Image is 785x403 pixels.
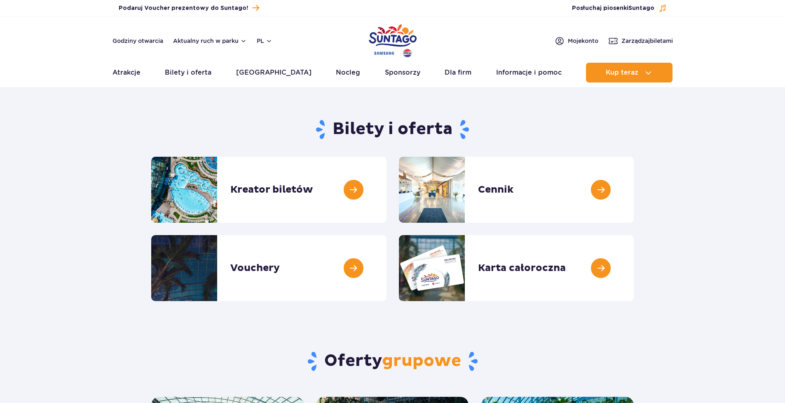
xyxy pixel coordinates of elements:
[173,38,247,44] button: Aktualny ruch w parku
[236,63,312,82] a: [GEOGRAPHIC_DATA]
[382,351,461,371] span: grupowe
[112,63,141,82] a: Atrakcje
[336,63,360,82] a: Nocleg
[555,36,598,46] a: Mojekonto
[257,37,272,45] button: pl
[119,4,248,12] span: Podaruj Voucher prezentowy do Suntago!
[119,2,259,14] a: Podaruj Voucher prezentowy do Suntago!
[606,69,638,76] span: Kup teraz
[151,119,634,140] h1: Bilety i oferta
[496,63,562,82] a: Informacje i pomoc
[369,21,417,59] a: Park of Poland
[445,63,471,82] a: Dla firm
[621,37,673,45] span: Zarządzaj biletami
[572,4,667,12] button: Posłuchaj piosenkiSuntago
[568,37,598,45] span: Moje konto
[151,351,634,372] h2: Oferty
[165,63,211,82] a: Bilety i oferta
[586,63,673,82] button: Kup teraz
[628,5,654,11] span: Suntago
[385,63,420,82] a: Sponsorzy
[572,4,654,12] span: Posłuchaj piosenki
[608,36,673,46] a: Zarządzajbiletami
[112,37,163,45] a: Godziny otwarcia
